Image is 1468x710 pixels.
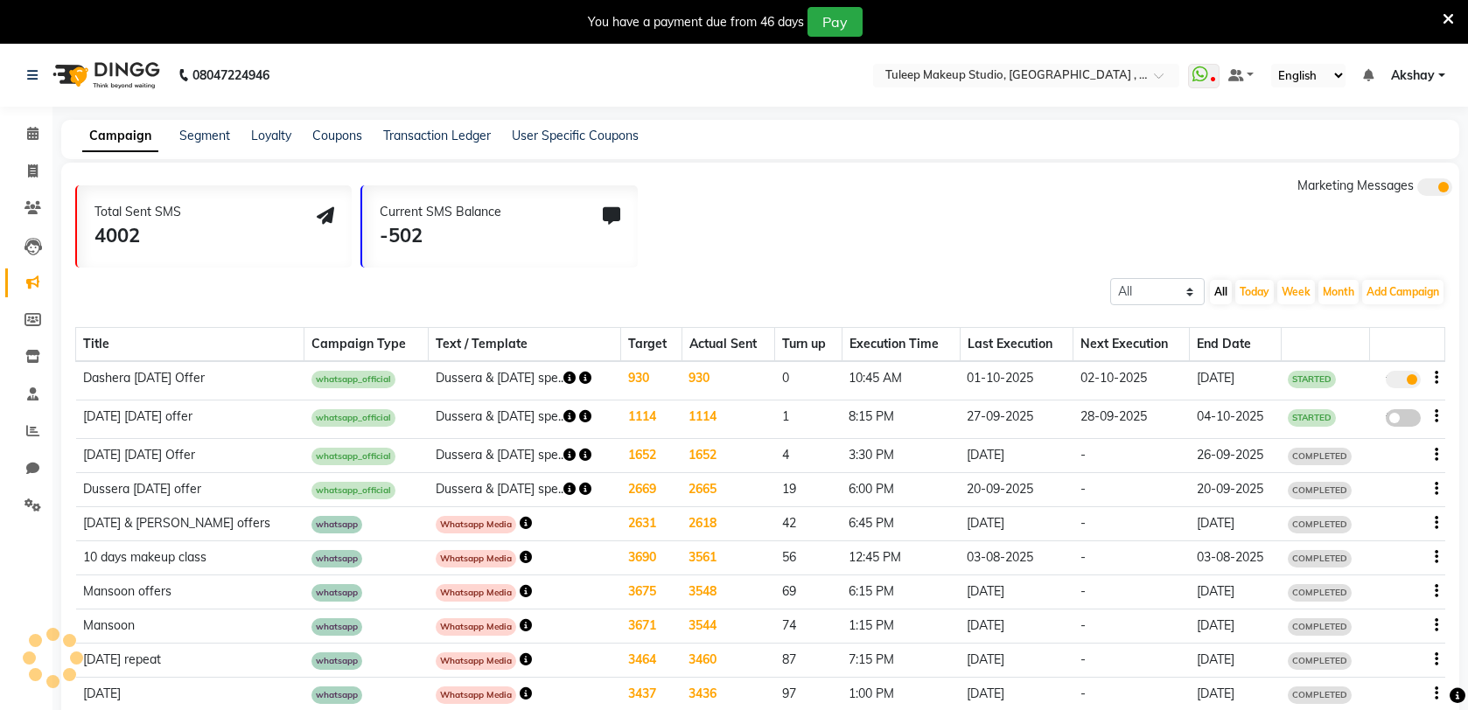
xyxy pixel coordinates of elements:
[960,361,1073,400] td: 01-10-2025
[1391,66,1435,85] span: Akshay
[1190,361,1281,400] td: [DATE]
[842,400,960,438] td: 8:15 PM
[1318,280,1359,304] button: Month
[1190,506,1281,540] td: [DATE]
[1288,618,1352,636] span: COMPLETED
[960,540,1073,574] td: 03-08-2025
[429,361,621,400] td: Dussera & [DATE] spe..
[429,328,621,362] th: Text / Template
[621,506,682,540] td: 2631
[1190,609,1281,643] td: [DATE]
[1210,280,1232,304] button: All
[311,618,362,636] span: whatsapp
[621,609,682,643] td: 3671
[1073,643,1190,677] td: -
[960,472,1073,506] td: 20-09-2025
[380,203,501,221] div: Current SMS Balance
[682,540,775,574] td: 3561
[311,550,362,567] span: whatsapp
[682,438,775,472] td: 1652
[94,221,181,250] div: 4002
[588,13,804,31] div: You have a payment due from 46 days
[192,51,269,100] b: 08047224946
[775,609,842,643] td: 74
[311,448,395,465] span: whatsapp_official
[76,574,304,609] td: Mansoon offers
[842,472,960,506] td: 6:00 PM
[960,609,1073,643] td: [DATE]
[76,400,304,438] td: [DATE] [DATE] offer
[842,609,960,643] td: 1:15 PM
[311,584,362,602] span: whatsapp
[1288,482,1352,499] span: COMPLETED
[960,328,1073,362] th: Last Execution
[311,686,362,704] span: whatsapp
[1190,574,1281,609] td: [DATE]
[76,472,304,506] td: Dussera [DATE] offer
[1288,584,1352,602] span: COMPLETED
[1386,409,1421,427] label: false
[960,506,1073,540] td: [DATE]
[621,400,682,438] td: 1114
[775,643,842,677] td: 87
[1190,643,1281,677] td: [DATE]
[311,652,362,670] span: whatsapp
[960,400,1073,438] td: 27-09-2025
[311,409,395,427] span: whatsapp_official
[621,643,682,677] td: 3464
[842,574,960,609] td: 6:15 PM
[807,7,863,37] button: Pay
[311,482,395,499] span: whatsapp_official
[76,438,304,472] td: [DATE] [DATE] Offer
[775,574,842,609] td: 69
[1190,472,1281,506] td: 20-09-2025
[94,203,181,221] div: Total Sent SMS
[429,472,621,506] td: Dussera & [DATE] spe..
[311,516,362,533] span: whatsapp
[775,400,842,438] td: 1
[304,328,429,362] th: Campaign Type
[1288,686,1352,704] span: COMPLETED
[775,472,842,506] td: 19
[1288,448,1352,465] span: COMPLETED
[1288,409,1336,427] span: STARTED
[960,438,1073,472] td: [DATE]
[76,328,304,362] th: Title
[621,438,682,472] td: 1652
[1073,361,1190,400] td: 02-10-2025
[621,472,682,506] td: 2669
[76,361,304,400] td: Dashera [DATE] Offer
[775,438,842,472] td: 4
[429,438,621,472] td: Dussera & [DATE] spe..
[1297,177,1414,193] span: Marketing Messages
[76,506,304,540] td: [DATE] & [PERSON_NAME] offers
[436,618,516,636] span: Whatsapp Media
[1073,609,1190,643] td: -
[842,506,960,540] td: 6:45 PM
[429,400,621,438] td: Dussera & [DATE] spe..
[251,128,291,143] a: Loyalty
[1073,540,1190,574] td: -
[682,328,775,362] th: Actual Sent
[842,361,960,400] td: 10:45 AM
[682,506,775,540] td: 2618
[512,128,639,143] a: User Specific Coupons
[775,328,842,362] th: Turn up
[682,400,775,438] td: 1114
[842,438,960,472] td: 3:30 PM
[179,128,230,143] a: Segment
[1190,328,1281,362] th: End Date
[76,540,304,574] td: 10 days makeup class
[842,540,960,574] td: 12:45 PM
[842,328,960,362] th: Execution Time
[1190,400,1281,438] td: 04-10-2025
[1235,280,1274,304] button: Today
[1073,438,1190,472] td: -
[1190,540,1281,574] td: 03-08-2025
[621,361,682,400] td: 930
[380,221,501,250] div: -502
[1288,550,1352,567] span: COMPLETED
[1073,574,1190,609] td: -
[960,643,1073,677] td: [DATE]
[682,472,775,506] td: 2665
